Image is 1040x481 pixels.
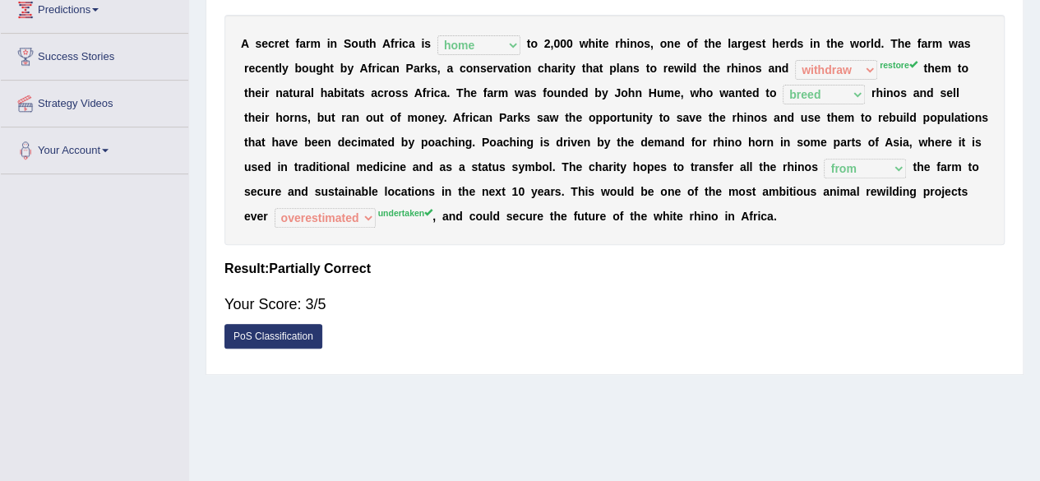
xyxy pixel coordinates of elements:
[660,37,668,50] b: o
[859,37,867,50] b: o
[599,62,603,75] b: t
[309,62,317,75] b: u
[553,86,561,99] b: u
[797,37,803,50] b: s
[301,111,307,124] b: s
[341,111,345,124] b: r
[620,37,627,50] b: h
[550,37,553,50] b: ,
[275,111,283,124] b: h
[699,86,706,99] b: h
[880,60,918,70] sup: restore
[352,111,359,124] b: n
[261,86,265,99] b: i
[255,86,261,99] b: e
[958,37,964,50] b: a
[330,62,334,75] b: t
[560,37,566,50] b: 0
[779,37,785,50] b: e
[473,62,480,75] b: n
[487,62,493,75] b: e
[886,86,894,99] b: n
[941,62,950,75] b: m
[255,37,261,50] b: s
[506,111,513,124] b: a
[715,37,722,50] b: e
[594,86,602,99] b: b
[686,62,690,75] b: l
[620,62,626,75] b: a
[927,37,931,50] b: r
[244,86,248,99] b: t
[923,62,927,75] b: t
[347,62,354,75] b: y
[742,37,749,50] b: g
[774,62,782,75] b: n
[424,37,431,50] b: s
[650,37,654,50] b: ,
[543,86,547,99] b: f
[940,86,946,99] b: s
[927,86,934,99] b: d
[327,86,334,99] b: a
[432,111,438,124] b: e
[657,86,664,99] b: u
[719,86,728,99] b: w
[224,324,322,349] a: PoS Classification
[255,62,261,75] b: c
[689,62,696,75] b: d
[369,37,377,50] b: h
[310,37,320,50] b: m
[307,111,311,124] b: ,
[302,62,309,75] b: o
[615,37,619,50] b: r
[871,86,876,99] b: r
[283,86,289,99] b: a
[893,86,900,99] b: o
[524,86,530,99] b: a
[402,37,409,50] b: c
[441,86,447,99] b: a
[565,62,569,75] b: t
[248,111,256,124] b: h
[561,86,568,99] b: n
[487,86,493,99] b: a
[544,62,552,75] b: h
[704,37,708,50] b: t
[742,86,746,99] b: t
[327,37,330,50] b: i
[261,37,268,50] b: e
[466,62,474,75] b: o
[456,86,464,99] b: T
[299,37,306,50] b: a
[964,37,970,50] b: s
[461,111,465,124] b: f
[289,111,294,124] b: r
[756,37,762,50] b: s
[261,111,265,124] b: i
[485,111,492,124] b: n
[473,111,479,124] b: c
[557,62,562,75] b: r
[731,62,738,75] b: h
[635,86,642,99] b: n
[706,62,714,75] b: h
[407,111,417,124] b: m
[261,62,268,75] b: e
[379,62,386,75] b: c
[581,86,589,99] b: d
[667,37,674,50] b: n
[686,37,694,50] b: o
[424,62,431,75] b: k
[614,86,621,99] b: J
[738,62,742,75] b: i
[285,37,289,50] b: t
[575,86,581,99] b: e
[904,37,911,50] b: e
[544,37,551,50] b: 2
[609,62,617,75] b: p
[621,86,628,99] b: o
[918,37,922,50] b: f
[866,37,870,50] b: r
[265,86,269,99] b: r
